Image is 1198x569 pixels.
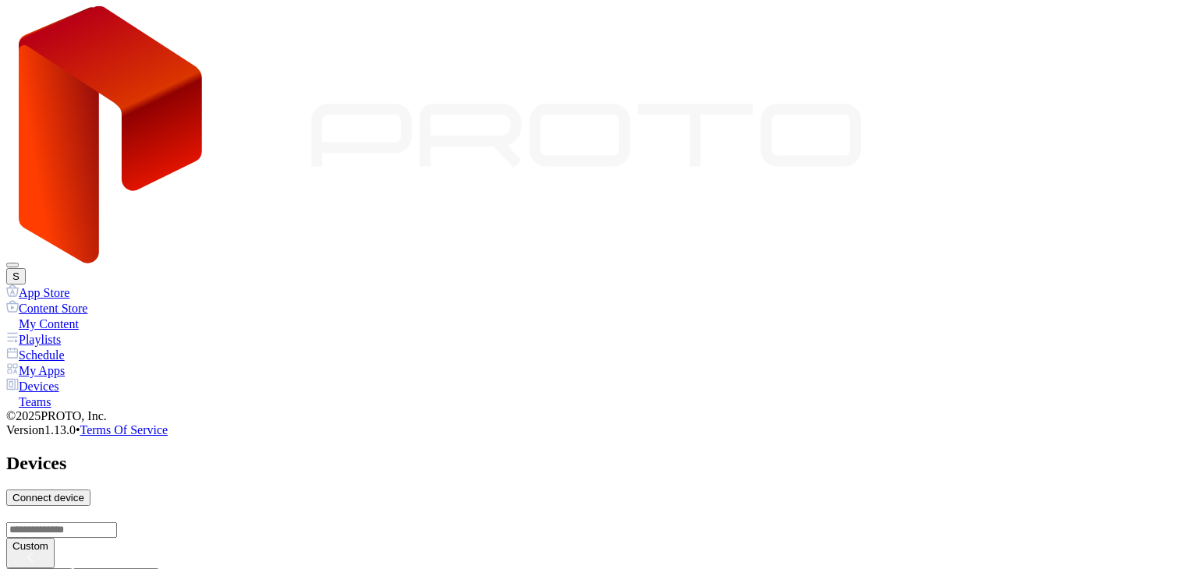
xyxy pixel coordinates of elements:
[6,453,1192,474] h2: Devices
[6,538,55,568] button: Custom
[12,492,84,504] div: Connect device
[6,331,1192,347] a: Playlists
[6,316,1192,331] a: My Content
[6,268,26,284] button: S
[6,423,80,436] span: Version 1.13.0 •
[6,378,1192,394] a: Devices
[6,394,1192,409] a: Teams
[6,347,1192,362] a: Schedule
[6,300,1192,316] a: Content Store
[12,540,48,552] div: Custom
[6,489,90,506] button: Connect device
[80,423,168,436] a: Terms Of Service
[6,284,1192,300] a: App Store
[6,409,1192,423] div: © 2025 PROTO, Inc.
[6,362,1192,378] a: My Apps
